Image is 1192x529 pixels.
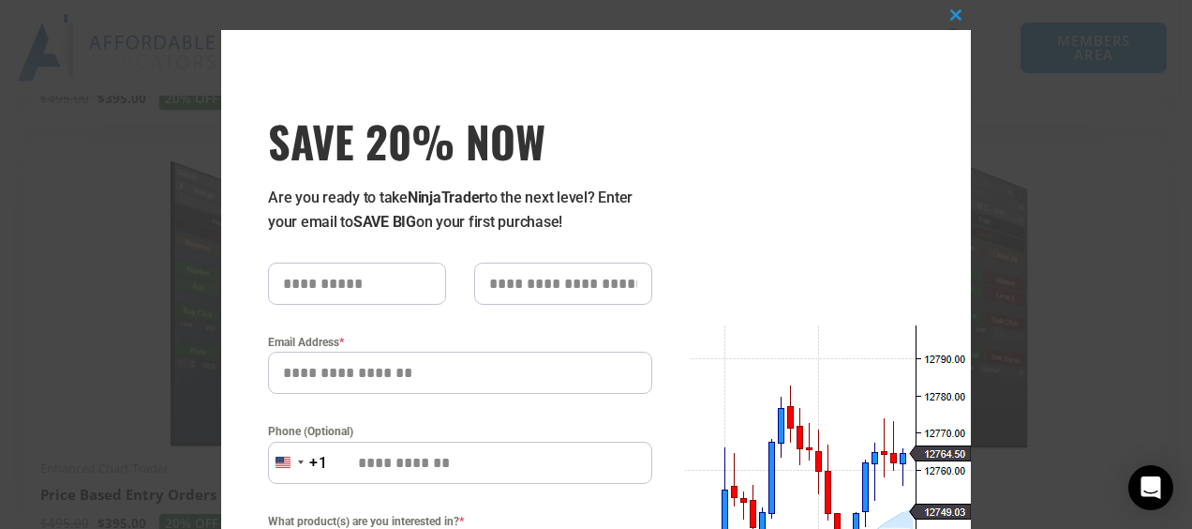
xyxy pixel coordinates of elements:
div: Open Intercom Messenger [1128,465,1173,510]
label: Phone (Optional) [268,422,652,441]
strong: NinjaTrader [408,189,484,206]
p: Are you ready to take to the next level? Enter your email to on your first purchase! [268,186,652,234]
strong: SAVE BIG [353,213,416,231]
div: +1 [309,451,328,476]
button: Selected country [268,442,328,484]
h3: SAVE 20% NOW [268,114,652,167]
label: Email Address [268,333,652,352]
